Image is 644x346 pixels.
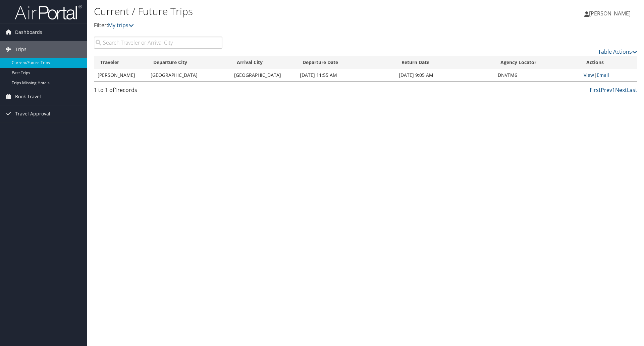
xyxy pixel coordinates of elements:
[584,3,637,23] a: [PERSON_NAME]
[94,56,147,69] th: Traveler: activate to sort column ascending
[94,21,456,30] p: Filter:
[108,21,134,29] a: My trips
[15,105,50,122] span: Travel Approval
[114,86,117,94] span: 1
[297,69,395,81] td: [DATE] 11:55 AM
[395,56,494,69] th: Return Date: activate to sort column ascending
[601,86,612,94] a: Prev
[612,86,615,94] a: 1
[147,56,231,69] th: Departure City: activate to sort column ascending
[494,69,581,81] td: DNVTM6
[590,86,601,94] a: First
[494,56,581,69] th: Agency Locator: activate to sort column ascending
[15,24,42,41] span: Dashboards
[94,4,456,18] h1: Current / Future Trips
[627,86,637,94] a: Last
[94,69,147,81] td: [PERSON_NAME]
[15,41,26,58] span: Trips
[598,48,637,55] a: Table Actions
[597,72,609,78] a: Email
[580,56,637,69] th: Actions
[589,10,631,17] span: [PERSON_NAME]
[94,86,222,97] div: 1 to 1 of records
[297,56,395,69] th: Departure Date: activate to sort column descending
[231,56,297,69] th: Arrival City: activate to sort column ascending
[147,69,231,81] td: [GEOGRAPHIC_DATA]
[231,69,297,81] td: [GEOGRAPHIC_DATA]
[580,69,637,81] td: |
[15,4,82,20] img: airportal-logo.png
[15,88,41,105] span: Book Travel
[94,37,222,49] input: Search Traveler or Arrival City
[584,72,594,78] a: View
[615,86,627,94] a: Next
[395,69,494,81] td: [DATE] 9:05 AM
